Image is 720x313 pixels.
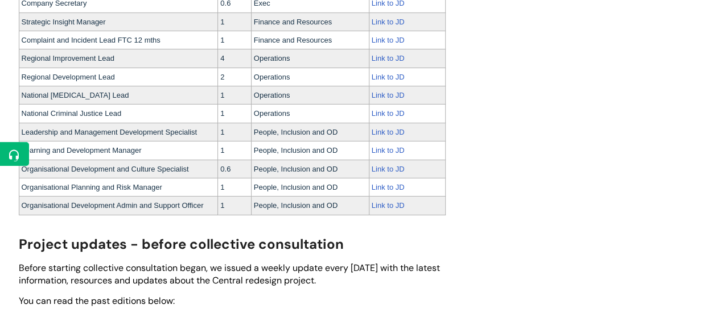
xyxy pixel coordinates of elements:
td: Strategic Insight Manager [19,12,218,31]
td: Finance and Resources [251,31,369,49]
td: People, Inclusion and OD [251,178,369,197]
td: Organisational Development Admin and Support Officer [19,197,218,215]
a: Link to JD [372,73,405,81]
td: Operations [251,86,369,105]
a: Link to JD [372,183,405,191]
td: 1 [218,197,251,215]
a: Link to JD [372,165,405,173]
td: Organisational Planning and Risk Manager [19,178,218,197]
td: People, Inclusion and OD [251,141,369,160]
td: Leadership and Management Development Specialist [19,123,218,141]
a: Link to JD [372,201,405,210]
span: You can read the past editions below: [19,295,175,307]
a: Link to JD [372,36,405,44]
td: 1 [218,141,251,160]
td: Regional Development Lead [19,68,218,86]
td: Regional Improvement Lead [19,49,218,68]
a: Link to JD [372,18,405,26]
td: Operations [251,105,369,123]
td: 0.6 [218,160,251,178]
td: 1 [218,178,251,197]
span: Project updates - before collective consultation [19,235,344,253]
a: Link to JD [372,54,405,62]
td: 1 [218,105,251,123]
td: National Criminal Justice Lead [19,105,218,123]
td: People, Inclusion and OD [251,160,369,178]
span: Before starting collective consultation began, we issued a weekly update every [DATE] with the la... [19,262,440,286]
a: Link to JD [372,109,405,118]
td: People, Inclusion and OD [251,123,369,141]
td: 1 [218,123,251,141]
td: Organisational Development and Culture Specialist [19,160,218,178]
td: Learning and Development Manager [19,141,218,160]
a: Link to JD [372,128,405,136]
td: People, Inclusion and OD [251,197,369,215]
a: Link to JD [372,91,405,99]
td: Complaint and Incident Lead FTC 12 mths [19,31,218,49]
td: National [MEDICAL_DATA] Lead [19,86,218,105]
a: Link to JD [372,146,405,155]
td: Operations [251,68,369,86]
td: Operations [251,49,369,68]
td: Finance and Resources [251,12,369,31]
td: 1 [218,12,251,31]
td: 2 [218,68,251,86]
td: 1 [218,31,251,49]
td: 1 [218,86,251,105]
td: 4 [218,49,251,68]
